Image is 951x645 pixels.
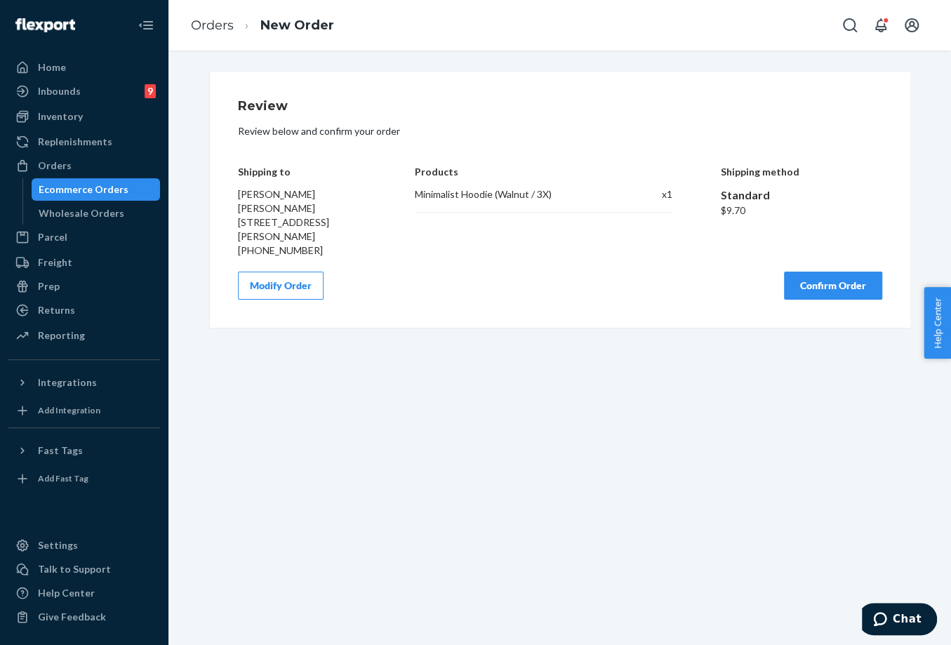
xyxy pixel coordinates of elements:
[39,182,128,197] div: Ecommerce Orders
[8,467,160,490] a: Add Fast Tag
[38,303,75,317] div: Returns
[8,299,160,321] a: Returns
[721,166,882,177] h4: Shipping method
[191,18,234,33] a: Orders
[8,251,160,274] a: Freight
[38,84,81,98] div: Inbounds
[721,187,882,204] div: Standard
[8,439,160,462] button: Fast Tags
[38,159,72,173] div: Orders
[238,100,882,114] h1: Review
[38,328,85,343] div: Reporting
[145,84,156,98] div: 9
[32,202,161,225] a: Wholesale Orders
[632,187,672,201] div: x 1
[238,124,882,138] p: Review below and confirm your order
[8,105,160,128] a: Inventory
[132,11,160,39] button: Close Navigation
[8,606,160,628] button: Give Feedback
[180,5,345,46] ol: breadcrumbs
[15,18,75,32] img: Flexport logo
[721,204,882,218] div: $9.70
[8,131,160,153] a: Replenishments
[38,562,111,576] div: Talk to Support
[8,582,160,604] a: Help Center
[8,154,160,177] a: Orders
[8,226,160,248] a: Parcel
[836,11,864,39] button: Open Search Box
[38,375,97,390] div: Integrations
[38,538,78,552] div: Settings
[8,56,160,79] a: Home
[38,109,83,124] div: Inventory
[8,275,160,298] a: Prep
[238,166,367,177] h4: Shipping to
[38,610,106,624] div: Give Feedback
[38,586,95,600] div: Help Center
[32,178,161,201] a: Ecommerce Orders
[38,60,66,74] div: Home
[238,188,329,242] span: [PERSON_NAME] [PERSON_NAME] [STREET_ADDRESS][PERSON_NAME]
[38,255,72,270] div: Freight
[8,534,160,557] a: Settings
[238,272,324,300] button: Modify Order
[260,18,334,33] a: New Order
[38,472,88,484] div: Add Fast Tag
[38,135,112,149] div: Replenishments
[39,206,124,220] div: Wholesale Orders
[8,324,160,347] a: Reporting
[38,279,60,293] div: Prep
[867,11,895,39] button: Open notifications
[415,187,618,201] div: Minimalist Hoodie (Walnut / 3X)
[862,603,937,638] iframe: Opens a widget where you can chat to one of our agents
[924,287,951,359] button: Help Center
[415,166,672,177] h4: Products
[8,558,160,580] button: Talk to Support
[8,371,160,394] button: Integrations
[898,11,926,39] button: Open account menu
[38,230,67,244] div: Parcel
[8,80,160,102] a: Inbounds9
[784,272,882,300] button: Confirm Order
[8,399,160,422] a: Add Integration
[38,444,83,458] div: Fast Tags
[38,404,100,416] div: Add Integration
[238,244,367,258] div: [PHONE_NUMBER]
